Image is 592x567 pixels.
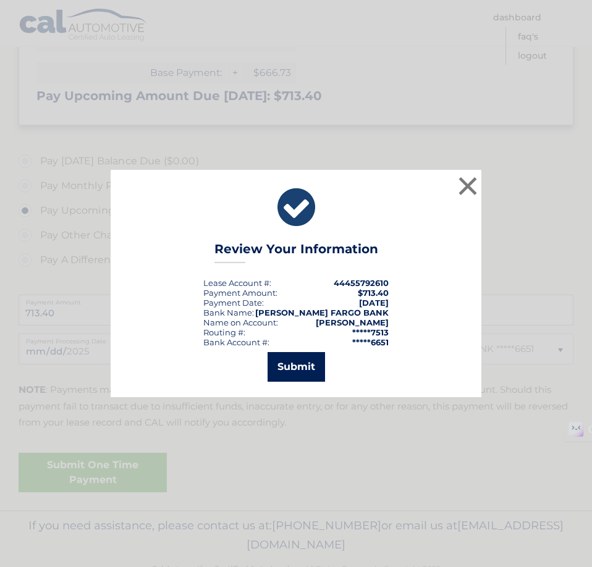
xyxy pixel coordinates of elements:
[255,308,389,317] strong: [PERSON_NAME] FARGO BANK
[203,288,277,298] div: Payment Amount:
[203,308,254,317] div: Bank Name:
[203,298,262,308] span: Payment Date
[268,352,325,382] button: Submit
[316,317,389,327] strong: [PERSON_NAME]
[203,298,264,308] div: :
[358,288,389,298] span: $713.40
[203,337,269,347] div: Bank Account #:
[203,278,271,288] div: Lease Account #:
[455,174,480,198] button: ×
[334,278,389,288] strong: 44455792610
[203,317,278,327] div: Name on Account:
[359,298,389,308] span: [DATE]
[214,241,378,263] h3: Review Your Information
[203,327,245,337] div: Routing #:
